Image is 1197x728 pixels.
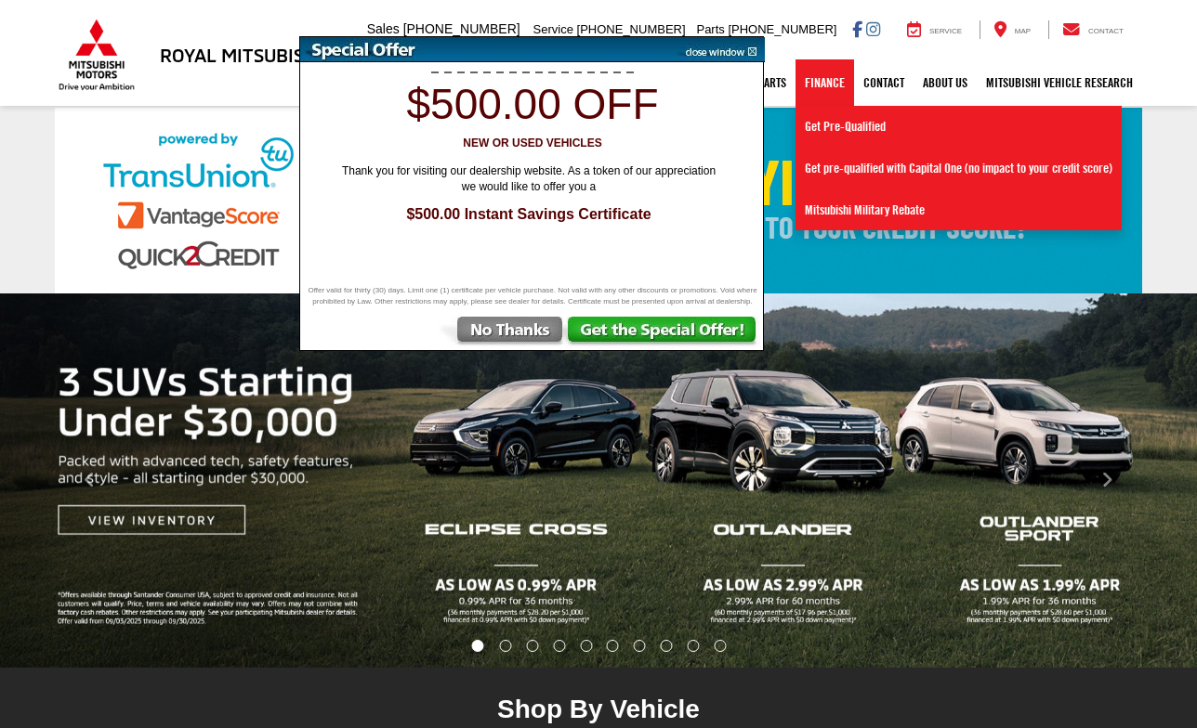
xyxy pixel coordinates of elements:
[471,640,483,652] li: Go to slide number 1.
[980,20,1045,39] a: Map
[55,108,1142,293] img: Check Your Buying Power
[55,19,138,91] img: Mitsubishi
[796,189,1122,230] a: Mitsubishi Military Rebate
[796,59,854,106] a: Finance
[852,21,862,36] a: Facebook: Click to visit our Facebook page
[1048,20,1138,39] a: Contact
[796,106,1122,148] a: Get Pre-Qualified
[310,137,755,149] h3: New or Used Vehicles
[728,22,836,36] span: [PHONE_NUMBER]
[634,640,646,652] li: Go to slide number 7.
[1015,27,1031,35] span: Map
[553,640,565,652] li: Go to slide number 4.
[977,59,1142,106] a: Mitsubishi Vehicle Research
[661,640,673,652] li: Go to slide number 8.
[580,640,592,652] li: Go to slide number 5.
[329,163,729,195] span: Thank you for visiting our dealership website. As a token of our appreciation we would like to of...
[748,59,796,106] a: Parts: Opens in a new tab
[1018,331,1197,630] button: Click to view next picture.
[310,81,755,128] h1: $500.00 off
[671,37,765,62] img: close window
[914,59,977,106] a: About Us
[577,22,686,36] span: [PHONE_NUMBER]
[715,640,727,652] li: Go to slide number 10.
[533,22,573,36] span: Service
[796,148,1122,189] a: Get pre-qualified with Capital One (no impact to your credit score)
[607,640,619,652] li: Go to slide number 6.
[437,317,566,350] img: No Thanks, Continue to Website
[696,22,724,36] span: Parts
[1088,27,1124,35] span: Contact
[526,640,538,652] li: Go to slide number 3.
[160,45,322,65] h3: Royal Mitsubishi
[367,21,400,36] span: Sales
[929,27,962,35] span: Service
[688,640,700,652] li: Go to slide number 9.
[305,285,760,307] span: Offer valid for thirty (30) days. Limit one (1) certificate per vehicle purchase. Not valid with ...
[566,317,763,350] img: Get the Special Offer
[499,640,511,652] li: Go to slide number 2.
[866,21,880,36] a: Instagram: Click to visit our Instagram page
[300,37,672,62] img: Special Offer
[403,21,520,36] span: [PHONE_NUMBER]
[893,20,976,39] a: Service
[320,204,738,226] span: $500.00 Instant Savings Certificate
[854,59,914,106] a: Contact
